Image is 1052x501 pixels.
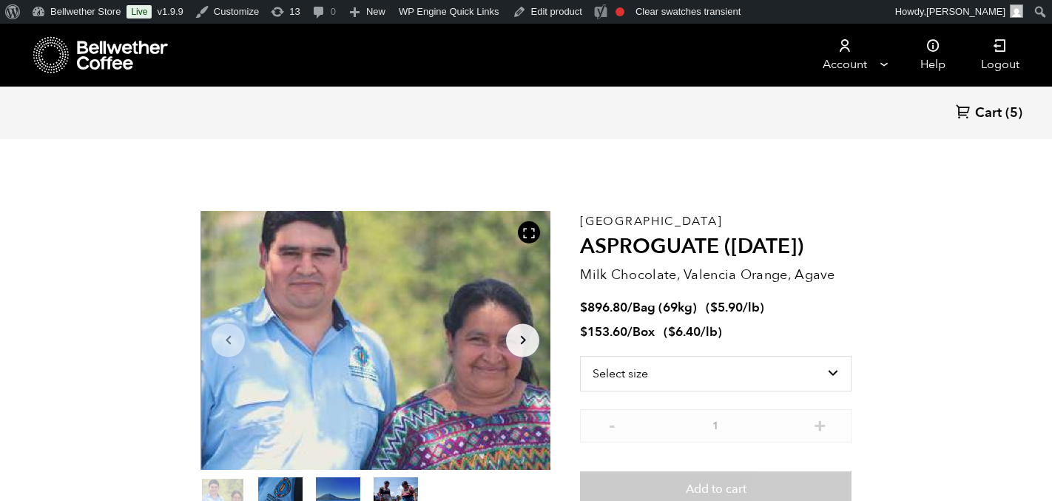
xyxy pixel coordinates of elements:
[668,323,701,340] bdi: 6.40
[743,299,760,316] span: /lb
[602,417,621,431] button: -
[580,235,852,260] h2: ASPROGUATE ([DATE])
[627,299,633,316] span: /
[975,104,1002,122] span: Cart
[627,323,633,340] span: /
[710,299,718,316] span: $
[580,323,587,340] span: $
[926,6,1005,17] span: [PERSON_NAME]
[633,323,655,340] span: Box
[633,299,697,316] span: Bag (69kg)
[811,417,829,431] button: +
[127,5,152,19] a: Live
[710,299,743,316] bdi: 5.90
[799,24,890,87] a: Account
[956,104,1022,124] a: Cart (5)
[963,24,1037,87] a: Logout
[580,299,587,316] span: $
[668,323,675,340] span: $
[616,7,624,16] div: Focus keyphrase not set
[1005,104,1022,122] span: (5)
[580,299,627,316] bdi: 896.80
[701,323,718,340] span: /lb
[580,265,852,285] p: Milk Chocolate, Valencia Orange, Agave
[903,24,963,87] a: Help
[706,299,764,316] span: ( )
[664,323,722,340] span: ( )
[580,323,627,340] bdi: 153.60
